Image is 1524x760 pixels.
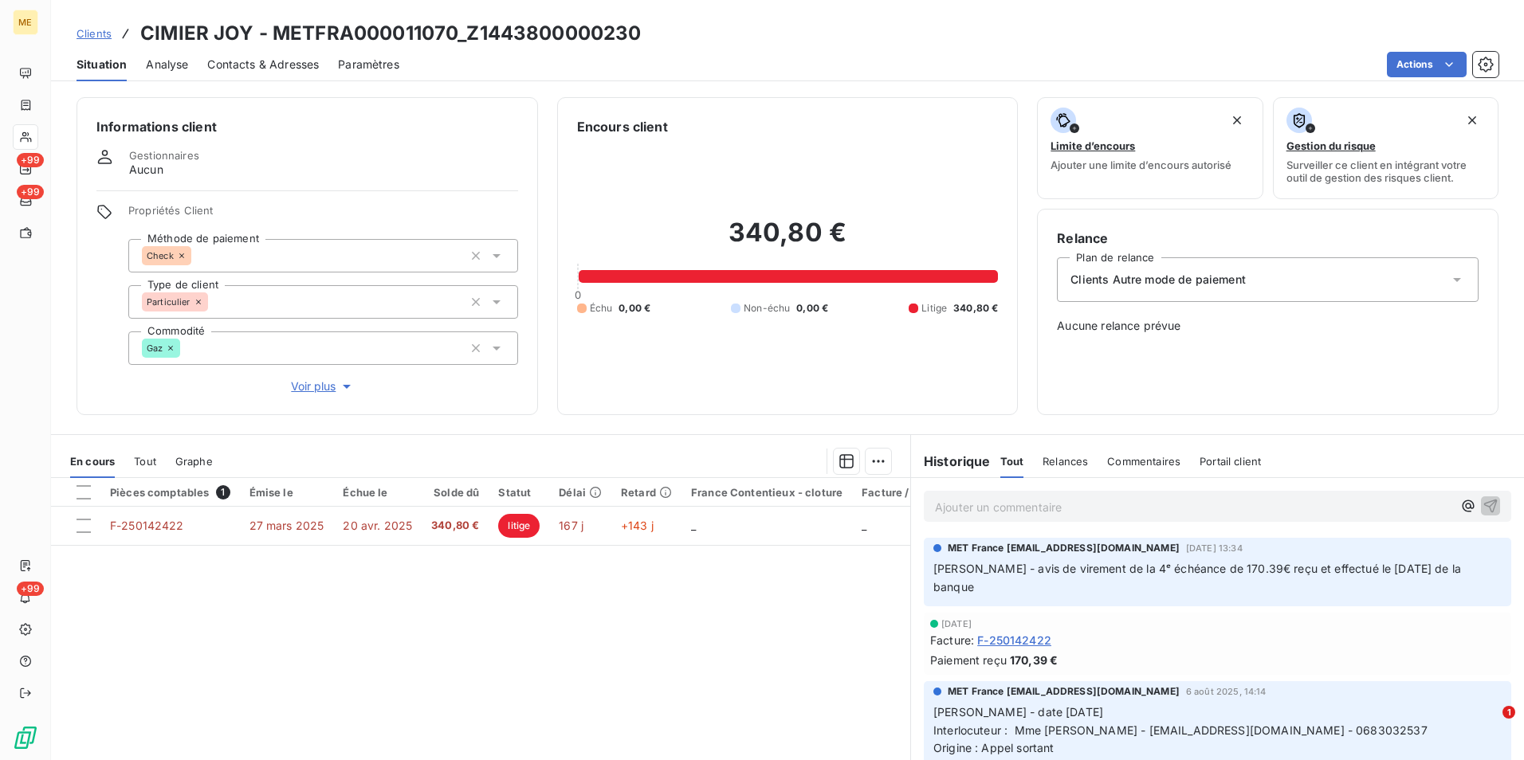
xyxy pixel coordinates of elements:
h6: Encours client [577,117,668,136]
input: Ajouter une valeur [191,249,204,263]
div: Échue le [343,486,412,499]
span: Propriétés Client [128,204,518,226]
button: Limite d’encoursAjouter une limite d’encours autorisé [1037,97,1263,199]
div: Solde dû [431,486,479,499]
span: Gestion du risque [1286,139,1376,152]
span: 340,80 € [431,518,479,534]
span: F-250142422 [977,632,1051,648]
div: Retard [621,486,672,499]
span: Paramètres [338,57,399,72]
div: Pièces comptables [110,485,230,499]
a: Clients [77,25,112,41]
span: Interlocuteur : Mme [PERSON_NAME] - [EMAIL_ADDRESS][DOMAIN_NAME] - 0683032537 [933,723,1428,737]
span: +99 [17,185,44,199]
span: 167 j [559,519,583,532]
span: 340,80 € [953,301,998,315]
span: Check [147,251,174,261]
span: Tout [134,455,156,468]
span: 27 mars 2025 [249,519,324,532]
span: MET France [EMAIL_ADDRESS][DOMAIN_NAME] [948,541,1180,555]
span: Clients Autre mode de paiement [1070,272,1246,288]
span: 170,39 € [1010,652,1058,668]
input: Ajouter une valeur [208,295,221,309]
span: Situation [77,57,127,72]
span: Relances [1043,455,1088,468]
span: Portail client [1200,455,1261,468]
h2: 340,80 € [577,217,999,264]
h6: Relance [1057,229,1479,248]
h6: Informations client [96,117,518,136]
span: 1 [1502,706,1515,719]
span: Commentaires [1107,455,1180,468]
span: Limite d’encours [1051,139,1135,152]
div: France Contentieux - cloture [691,486,843,499]
button: Voir plus [128,378,518,395]
span: Contacts & Adresses [207,57,319,72]
span: Facture : [930,632,974,648]
span: _ [862,519,866,532]
span: Aucune relance prévue [1057,318,1479,334]
h3: CIMIER JOY - METFRA000011070_Z1443800000230 [140,19,641,48]
div: Émise le [249,486,324,499]
div: Délai [559,486,602,499]
span: Voir plus [291,378,355,394]
span: 0 [575,288,581,301]
span: [DATE] [941,619,972,629]
span: MET France [EMAIL_ADDRESS][DOMAIN_NAME] [948,684,1180,699]
span: +99 [17,582,44,596]
span: Échu [590,301,613,315]
span: [DATE] 13:34 [1186,543,1243,553]
span: Litige [921,301,947,315]
span: +143 j [621,519,654,532]
span: [PERSON_NAME] - date [DATE] [933,705,1103,719]
img: Logo LeanPay [13,725,38,750]
span: Surveiller ce client en intégrant votre outil de gestion des risques client. [1286,159,1485,184]
span: _ [691,519,696,532]
input: Ajouter une valeur [180,341,193,355]
span: Aucun [129,162,163,178]
span: [PERSON_NAME] - avis de virement de la 4ᵉ échéance de 170.39€ reçu et effectué le [DATE] de la ba... [933,562,1464,594]
span: 20 avr. 2025 [343,519,412,532]
span: +99 [17,153,44,167]
span: 0,00 € [619,301,650,315]
div: ME [13,10,38,35]
span: litige [498,514,540,538]
span: Clients [77,27,112,40]
span: Graphe [175,455,213,468]
div: Facture / Echéancier [862,486,971,499]
span: Gaz [147,343,163,353]
span: Tout [1000,455,1024,468]
span: 0,00 € [796,301,828,315]
span: Particulier [147,297,190,307]
span: Ajouter une limite d’encours autorisé [1051,159,1231,171]
span: Gestionnaires [129,149,199,162]
span: 6 août 2025, 14:14 [1186,687,1267,696]
span: Origine : Appel sortant [933,741,1054,754]
button: Actions [1387,52,1467,77]
span: F-250142422 [110,519,184,532]
span: 1 [216,485,230,499]
iframe: Intercom live chat [1470,706,1508,744]
span: En cours [70,455,115,468]
button: Gestion du risqueSurveiller ce client en intégrant votre outil de gestion des risques client. [1273,97,1498,199]
span: Analyse [146,57,188,72]
span: Non-échu [744,301,790,315]
h6: Historique [911,452,991,471]
div: Statut [498,486,540,499]
span: Paiement reçu [930,652,1007,668]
